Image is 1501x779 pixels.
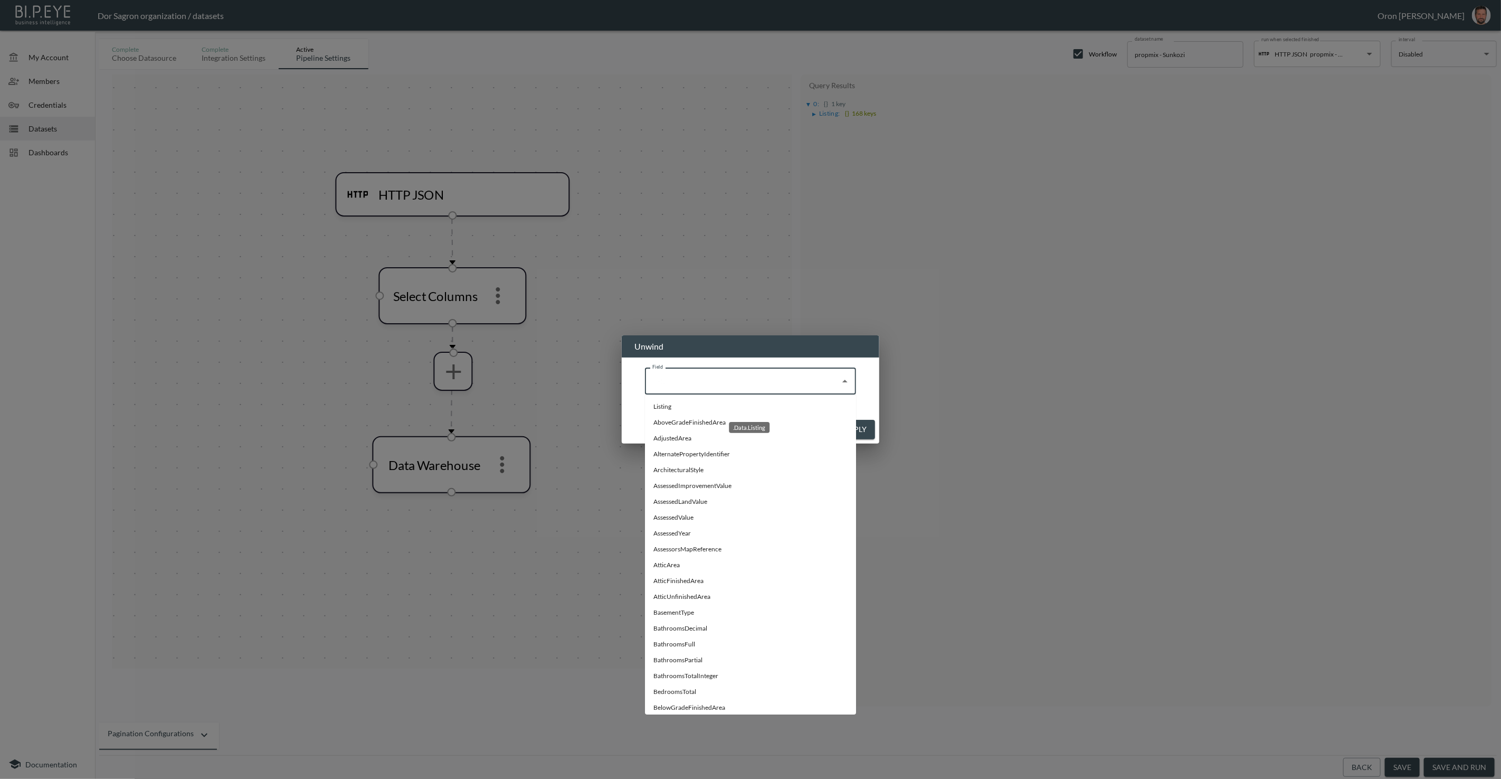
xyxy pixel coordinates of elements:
[645,510,856,525] li: .Data.Listing.AssessedValue
[645,684,856,700] li: .Data.Listing.BedroomsTotal
[645,525,856,541] li: .Data.Listing.AssessedYear
[645,462,856,478] li: .Data.Listing.ArchitecturalStyle
[838,374,852,389] button: Close
[645,415,856,430] li: .Data.Listing.AboveGradeFinishedArea
[729,422,769,433] div: .Data.Listing
[652,363,663,370] label: Field
[645,621,856,636] li: .Data.Listing.BathroomsDecimal
[645,446,856,462] li: .Data.Listing.AlternatePropertyIdentifier
[645,573,856,589] li: .Data.Listing.AtticFinishedArea
[645,636,856,652] li: .Data.Listing.BathroomsFull
[645,541,856,557] li: .Data.Listing.AssessorsMapReference
[645,494,856,510] li: .Data.Listing.AssessedLandValue
[645,399,856,415] li: .Data.Listing
[622,335,879,358] h2: Unwind
[650,373,835,390] input: Field
[645,557,856,573] li: .Data.Listing.AtticArea
[645,668,856,684] li: .Data.Listing.BathroomsTotalInteger
[645,605,856,621] li: .Data.Listing.BasementType
[645,700,856,716] li: .Data.Listing.BelowGradeFinishedArea
[645,478,856,494] li: .Data.Listing.AssessedImprovementValue
[645,589,856,605] li: .Data.Listing.AtticUnfinishedArea
[645,430,856,446] li: .Data.Listing.AdjustedArea
[645,652,856,668] li: .Data.Listing.BathroomsPartial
